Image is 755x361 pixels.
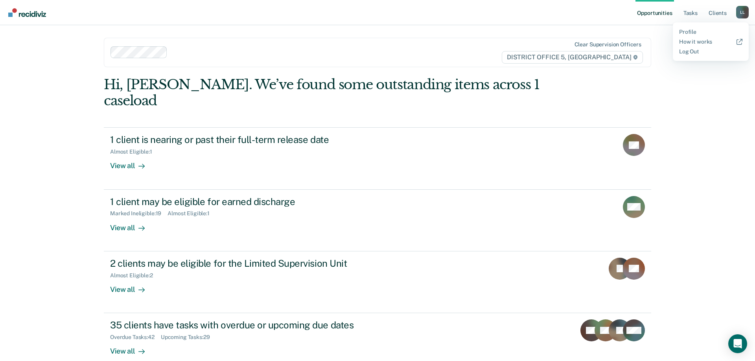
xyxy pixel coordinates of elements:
[161,334,216,341] div: Upcoming Tasks : 29
[8,8,46,17] img: Recidiviz
[104,190,651,251] a: 1 client may be eligible for earned dischargeMarked Ineligible:19Almost Eligible:1View all
[502,51,643,64] span: DISTRICT OFFICE 5, [GEOGRAPHIC_DATA]
[110,217,154,232] div: View all
[110,134,386,145] div: 1 client is nearing or past their full-term release date
[736,6,749,18] div: L L
[110,210,168,217] div: Marked Ineligible : 19
[110,148,158,155] div: Almost Eligible : 1
[110,258,386,269] div: 2 clients may be eligible for the Limited Supervision Unit
[110,319,386,331] div: 35 clients have tasks with overdue or upcoming due dates
[679,29,742,35] a: Profile
[168,210,216,217] div: Almost Eligible : 1
[104,77,542,109] div: Hi, [PERSON_NAME]. We’ve found some outstanding items across 1 caseload
[110,272,159,279] div: Almost Eligible : 2
[679,48,742,55] a: Log Out
[110,196,386,207] div: 1 client may be eligible for earned discharge
[110,334,161,341] div: Overdue Tasks : 42
[679,38,742,45] a: How it works
[110,155,154,170] div: View all
[110,341,154,356] div: View all
[728,334,747,353] div: Open Intercom Messenger
[104,251,651,313] a: 2 clients may be eligible for the Limited Supervision UnitAlmost Eligible:2View all
[110,279,154,294] div: View all
[736,6,749,18] button: Profile dropdown button
[575,41,641,48] div: Clear supervision officers
[104,127,651,189] a: 1 client is nearing or past their full-term release dateAlmost Eligible:1View all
